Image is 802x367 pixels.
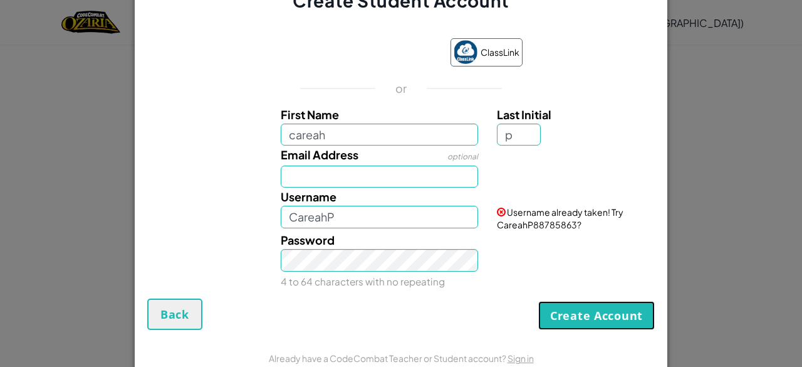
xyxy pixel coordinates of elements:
[481,43,519,61] span: ClassLink
[281,147,358,162] span: Email Address
[508,353,534,364] a: Sign in
[497,107,551,122] span: Last Initial
[497,206,623,230] span: Username already taken! Try CareahP88785863?
[281,275,445,287] small: 4 to 64 characters with no repeating
[454,40,477,64] img: classlink-logo-small.png
[147,299,202,330] button: Back
[281,107,339,122] span: First Name
[281,189,336,204] span: Username
[281,233,335,247] span: Password
[160,307,189,322] span: Back
[269,353,508,364] span: Already have a CodeCombat Teacher or Student account?
[395,81,407,96] p: or
[274,40,444,67] iframe: Sign in with Google Button
[538,301,655,330] button: Create Account
[447,152,478,161] span: optional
